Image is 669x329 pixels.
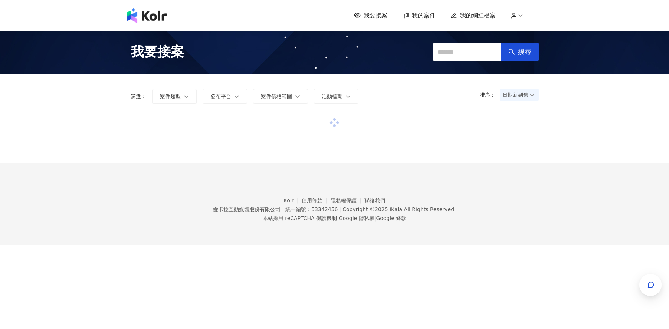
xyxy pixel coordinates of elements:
[302,197,331,203] a: 使用條款
[412,11,436,20] span: 我的案件
[342,206,456,212] div: Copyright © 2025 All Rights Reserved.
[480,92,500,98] p: 排序：
[374,215,376,221] span: |
[127,8,167,23] img: logo
[364,11,387,20] span: 我要接案
[331,197,365,203] a: 隱私權保護
[160,93,181,99] span: 案件類型
[354,11,387,20] a: 我要接案
[502,89,536,100] span: 日期新到舊
[339,215,374,221] a: Google 隱私權
[508,49,515,55] span: search
[518,48,531,56] span: 搜尋
[364,197,385,203] a: 聯絡我們
[131,43,184,61] span: 我要接案
[460,11,496,20] span: 我的網紅檔案
[402,11,436,20] a: 我的案件
[213,206,281,212] div: 愛卡拉互動媒體股份有限公司
[339,206,341,212] span: |
[253,89,308,104] button: 案件價格範圍
[203,89,247,104] button: 發布平台
[152,89,197,104] button: 案件類型
[322,93,342,99] span: 活動檔期
[450,11,496,20] a: 我的網紅檔案
[285,206,338,212] div: 統一編號：53342456
[282,206,284,212] span: |
[210,93,231,99] span: 發布平台
[131,93,146,99] p: 篩選：
[261,93,292,99] span: 案件價格範圍
[337,215,339,221] span: |
[390,206,402,212] a: iKala
[284,197,302,203] a: Kolr
[376,215,406,221] a: Google 條款
[263,214,406,223] span: 本站採用 reCAPTCHA 保護機制
[501,43,539,61] button: 搜尋
[314,89,358,104] button: 活動檔期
